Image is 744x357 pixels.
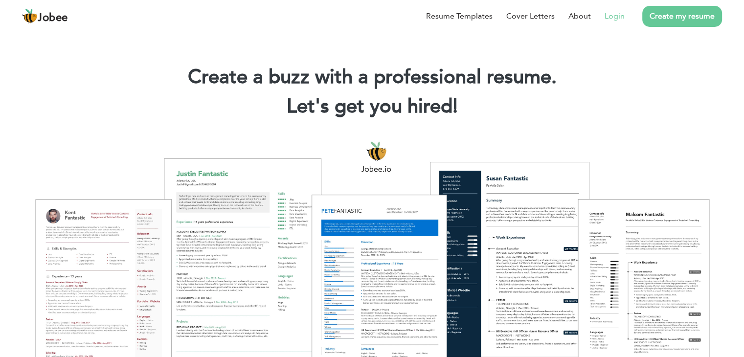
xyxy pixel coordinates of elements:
[426,10,493,22] a: Resume Templates
[15,65,729,90] h1: Create a buzz with a professional resume.
[605,10,625,22] a: Login
[22,8,68,24] a: Jobee
[568,10,591,22] a: About
[453,93,457,120] span: |
[335,93,458,120] span: get you hired!
[506,10,555,22] a: Cover Letters
[15,94,729,119] h2: Let's
[38,13,68,23] span: Jobee
[22,8,38,24] img: jobee.io
[642,6,722,27] a: Create my resume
